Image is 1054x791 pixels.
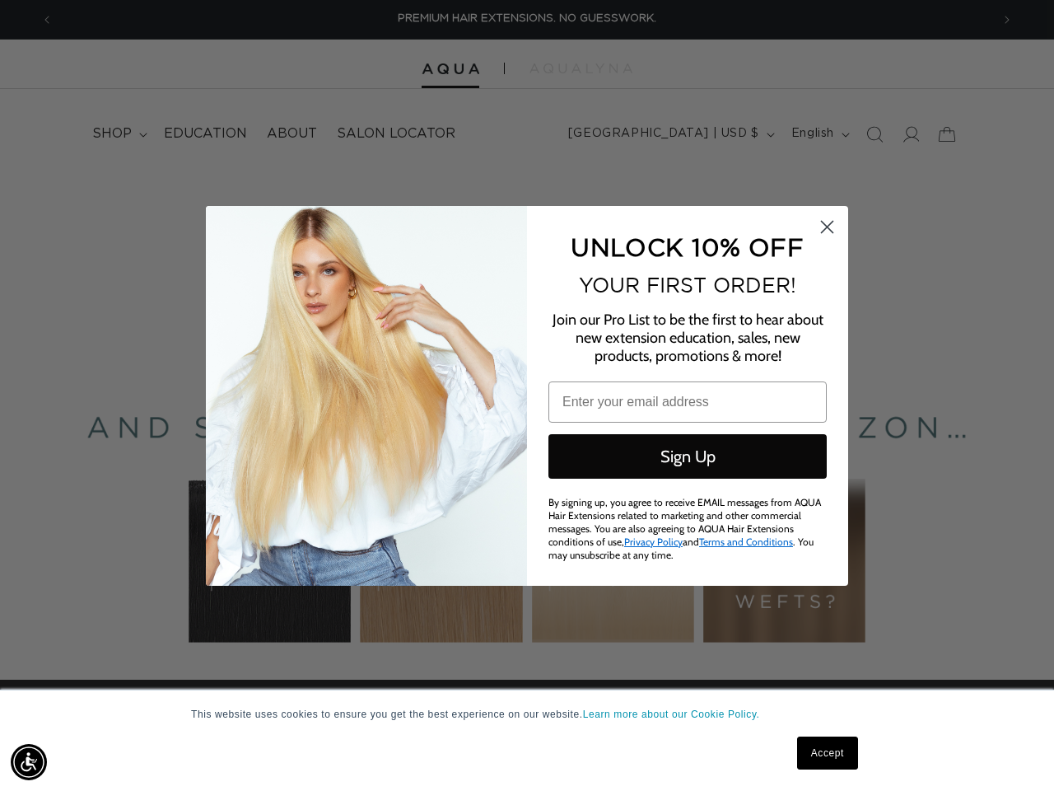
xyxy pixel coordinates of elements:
[548,381,827,423] input: Enter your email address
[206,206,527,586] img: daab8b0d-f573-4e8c-a4d0-05ad8d765127.png
[972,712,1054,791] iframe: Chat Widget
[624,536,683,548] a: Privacy Policy
[11,744,47,780] div: Accessibility Menu
[548,496,821,561] span: By signing up, you agree to receive EMAIL messages from AQUA Hair Extensions related to marketing...
[579,274,796,297] span: YOUR FIRST ORDER!
[797,737,858,770] a: Accept
[571,233,804,260] span: UNLOCK 10% OFF
[548,434,827,479] button: Sign Up
[813,213,842,241] button: Close dialog
[191,707,863,722] p: This website uses cookies to ensure you get the best experience on our website.
[553,311,823,365] span: Join our Pro List to be the first to hear about new extension education, sales, new products, pro...
[699,536,793,548] a: Terms and Conditions
[583,709,760,720] a: Learn more about our Cookie Policy.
